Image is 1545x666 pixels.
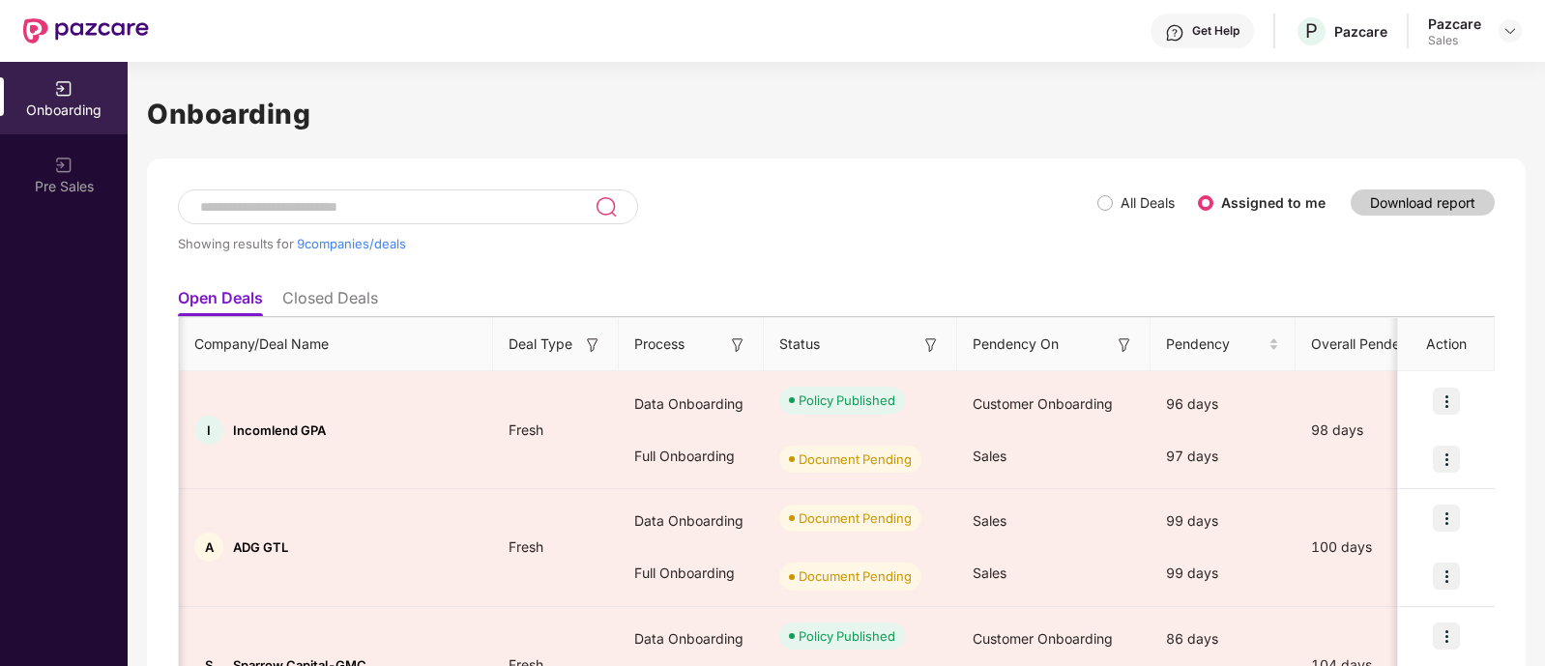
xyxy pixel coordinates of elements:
span: Fresh [493,538,559,555]
span: Process [634,333,685,355]
span: Sales [973,565,1006,581]
th: Company/Deal Name [179,318,493,371]
button: Download report [1351,189,1495,216]
div: Document Pending [799,508,912,528]
div: 86 days [1151,613,1296,665]
div: 100 days [1296,536,1460,558]
img: svg+xml;base64,PHN2ZyBpZD0iSGVscC0zMngzMiIgeG1sbnM9Imh0dHA6Ly93d3cudzMub3JnLzIwMDAvc3ZnIiB3aWR0aD... [1165,23,1184,43]
div: Data Onboarding [619,613,764,665]
span: Fresh [493,421,559,438]
li: Closed Deals [282,288,378,316]
span: ADG GTL [233,539,288,555]
span: Sales [973,448,1006,464]
div: Policy Published [799,391,895,410]
span: Customer Onboarding [973,630,1113,647]
img: svg+xml;base64,PHN2ZyB3aWR0aD0iMTYiIGhlaWdodD0iMTYiIHZpZXdCb3g9IjAgMCAxNiAxNiIgZmlsbD0ibm9uZSIgeG... [921,335,941,355]
li: Open Deals [178,288,263,316]
span: Incomlend GPA [233,422,326,438]
span: P [1305,19,1318,43]
img: icon [1433,563,1460,590]
img: icon [1433,505,1460,532]
img: icon [1433,446,1460,473]
img: svg+xml;base64,PHN2ZyB3aWR0aD0iMTYiIGhlaWdodD0iMTYiIHZpZXdCb3g9IjAgMCAxNiAxNiIgZmlsbD0ibm9uZSIgeG... [728,335,747,355]
span: Deal Type [509,333,572,355]
img: New Pazcare Logo [23,18,149,43]
img: svg+xml;base64,PHN2ZyB3aWR0aD0iMTYiIGhlaWdodD0iMTYiIHZpZXdCb3g9IjAgMCAxNiAxNiIgZmlsbD0ibm9uZSIgeG... [583,335,602,355]
img: svg+xml;base64,PHN2ZyB3aWR0aD0iMjAiIGhlaWdodD0iMjAiIHZpZXdCb3g9IjAgMCAyMCAyMCIgZmlsbD0ibm9uZSIgeG... [54,79,73,99]
label: Assigned to me [1221,194,1326,211]
img: icon [1433,388,1460,415]
th: Overall Pendency [1296,318,1460,371]
th: Action [1398,318,1495,371]
div: 98 days [1296,420,1460,441]
div: Full Onboarding [619,547,764,599]
img: svg+xml;base64,PHN2ZyB3aWR0aD0iMjAiIGhlaWdodD0iMjAiIHZpZXdCb3g9IjAgMCAyMCAyMCIgZmlsbD0ibm9uZSIgeG... [54,156,73,175]
img: svg+xml;base64,PHN2ZyB3aWR0aD0iMTYiIGhlaWdodD0iMTYiIHZpZXdCb3g9IjAgMCAxNiAxNiIgZmlsbD0ibm9uZSIgeG... [1115,335,1134,355]
div: Data Onboarding [619,495,764,547]
span: Sales [973,512,1006,529]
div: 96 days [1151,378,1296,430]
div: Policy Published [799,626,895,646]
h1: Onboarding [147,93,1526,135]
div: Showing results for [178,236,1097,251]
img: svg+xml;base64,PHN2ZyBpZD0iRHJvcGRvd24tMzJ4MzIiIHhtbG5zPSJodHRwOi8vd3d3LnczLm9yZy8yMDAwL3N2ZyIgd2... [1502,23,1518,39]
img: svg+xml;base64,PHN2ZyB3aWR0aD0iMjQiIGhlaWdodD0iMjUiIHZpZXdCb3g9IjAgMCAyNCAyNSIgZmlsbD0ibm9uZSIgeG... [595,195,617,218]
div: Pazcare [1428,14,1481,33]
span: 9 companies/deals [297,236,406,251]
div: Document Pending [799,449,912,469]
span: Status [779,333,820,355]
span: Pendency On [973,333,1059,355]
div: I [194,416,223,445]
div: Pazcare [1334,22,1387,41]
th: Pendency [1151,318,1296,371]
div: 99 days [1151,547,1296,599]
span: Pendency [1166,333,1265,355]
div: Data Onboarding [619,378,764,430]
div: Get Help [1192,23,1239,39]
div: Document Pending [799,566,912,586]
div: Sales [1428,33,1481,48]
label: All Deals [1121,194,1175,211]
div: 97 days [1151,430,1296,482]
img: icon [1433,623,1460,650]
span: Customer Onboarding [973,395,1113,412]
div: Full Onboarding [619,430,764,482]
div: 99 days [1151,495,1296,547]
div: A [194,533,223,562]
